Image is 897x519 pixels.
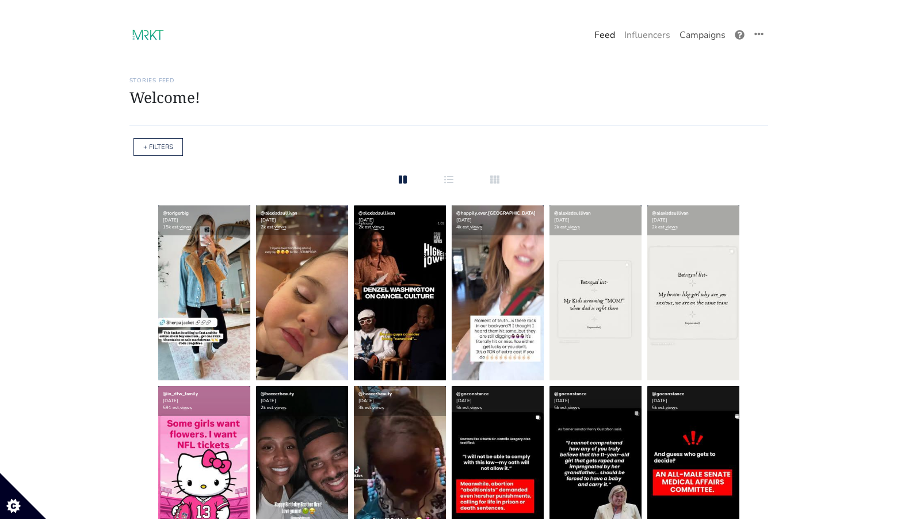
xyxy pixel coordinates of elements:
a: Feed [590,24,620,47]
a: views [372,404,384,411]
a: @alexisdsullivan [261,210,297,216]
a: + FILTERS [143,143,173,151]
a: @beeeezbeauty [261,391,294,397]
div: [DATE] 5k est. [452,386,544,416]
img: 17:23:10_1694020990 [129,25,166,45]
a: views [180,404,192,411]
a: @happily.ever.[GEOGRAPHIC_DATA] [456,210,536,216]
div: [DATE] 5k est. [647,386,739,416]
a: views [274,404,287,411]
div: [DATE] 5k est. [549,386,642,416]
a: @alexisdsullivan [358,210,395,216]
div: [DATE] 591 est. [158,386,250,416]
h1: Welcome! [129,89,768,106]
a: @in_dfw_family [163,391,198,397]
div: [DATE] 2k est. [256,205,348,235]
a: views [568,404,580,411]
a: @goconstance [456,391,488,397]
a: @alexisdsullivan [652,210,689,216]
div: [DATE] 2k est. [256,386,348,416]
h6: Stories Feed [129,77,768,84]
a: views [470,224,482,230]
a: views [274,224,287,230]
div: [DATE] 15k est. [158,205,250,235]
a: views [568,224,580,230]
a: @beeeezbeauty [358,391,392,397]
a: @goconstance [652,391,684,397]
a: views [666,404,678,411]
a: Campaigns [675,24,730,47]
a: Influencers [620,24,675,47]
a: views [180,224,192,230]
div: [DATE] 4k est. [452,205,544,235]
div: [DATE] 2k est. [549,205,642,235]
a: @torigerbig [163,210,189,216]
div: [DATE] 2k est. [354,205,446,235]
a: views [666,224,678,230]
a: @alexisdsullivan [554,210,591,216]
div: [DATE] 3k est. [354,386,446,416]
a: views [372,224,384,230]
a: views [470,404,482,411]
div: [DATE] 2k est. [647,205,739,235]
a: @goconstance [554,391,586,397]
